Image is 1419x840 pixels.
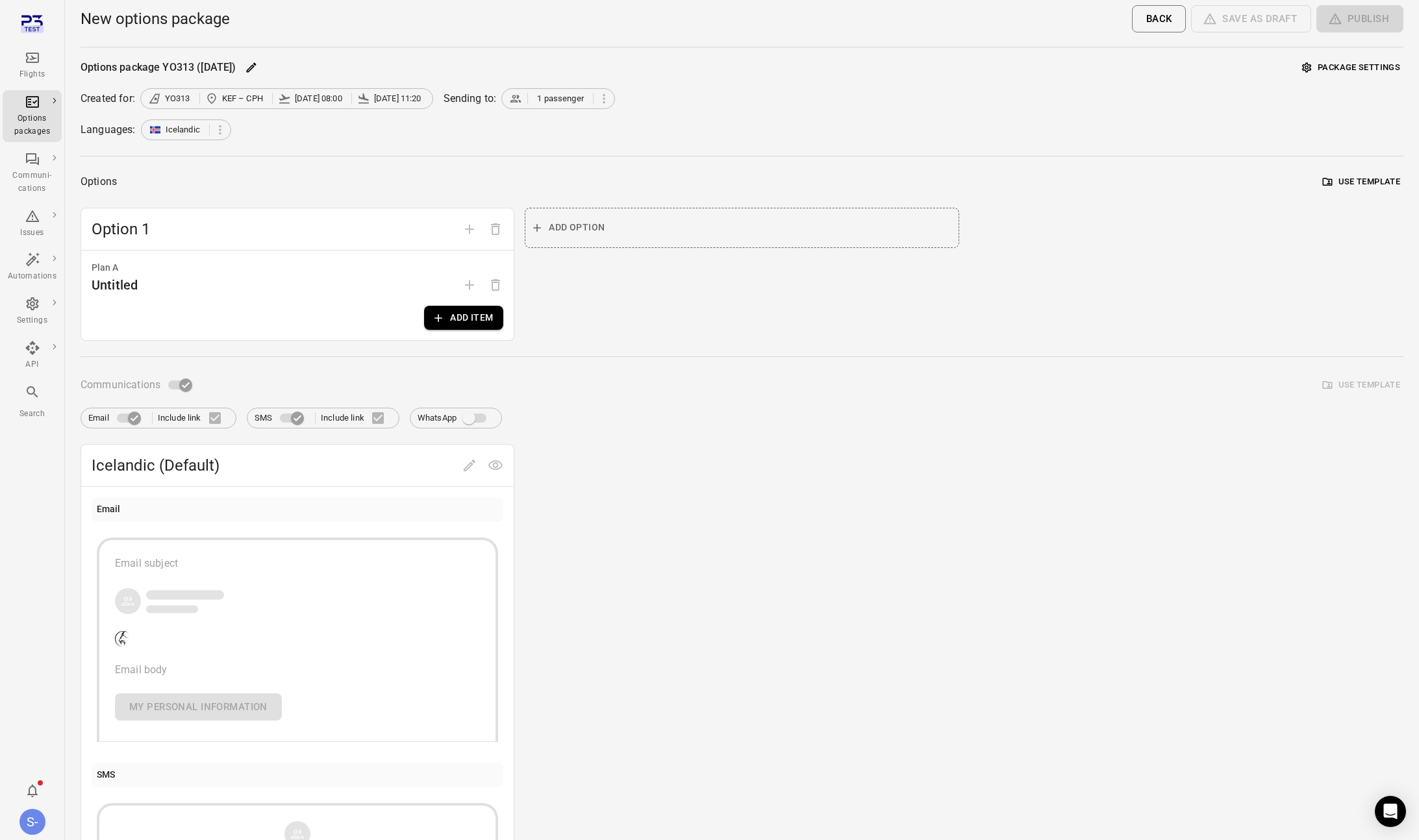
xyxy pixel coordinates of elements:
[3,292,62,331] a: Settings
[97,768,115,782] div: SMS
[418,406,494,430] label: WhatsApp
[483,278,509,291] span: Options need to have at least one plan
[19,778,45,804] button: Notifications
[19,809,45,835] div: S-
[8,408,57,421] div: Search
[8,358,57,371] div: API
[483,222,509,234] span: Delete option
[8,227,57,240] div: Issues
[457,278,483,291] span: Add plan
[81,91,135,106] div: Created for:
[537,92,584,105] span: 1 passenger
[3,90,62,142] a: Options packages
[1132,5,1187,32] button: Back
[321,404,392,432] label: Include link
[457,222,483,234] span: Add option
[97,502,121,517] div: Email
[88,406,147,430] label: Email
[3,204,62,243] a: Issues
[81,8,230,29] h1: New options package
[222,92,263,105] span: KEF – CPH
[483,458,509,471] span: Preview
[255,406,310,430] label: SMS
[81,122,136,138] div: Languages:
[141,119,231,140] div: Icelandic
[165,92,190,105] span: YO313
[424,306,503,330] button: Add item
[374,92,421,105] span: [DATE] 11:20
[457,458,483,471] span: Edit
[92,455,457,476] span: Icelandic (Default)
[242,58,261,77] button: Edit
[3,46,62,85] a: Flights
[166,123,200,136] span: Icelandic
[3,380,62,424] button: Search
[8,270,57,283] div: Automations
[81,173,117,191] div: Options
[8,112,57,138] div: Options packages
[158,404,229,432] label: Include link
[444,91,497,106] div: Sending to:
[3,147,62,199] a: Communi-cations
[92,219,457,240] span: Option 1
[81,60,236,75] div: Options package YO313 ([DATE])
[501,88,615,109] div: 1 passenger
[8,314,57,327] div: Settings
[8,169,57,195] div: Communi-cations
[14,804,51,840] button: Sólberg - AviLabs
[3,248,62,287] a: Automations
[1375,796,1406,827] div: Open Intercom Messenger
[81,376,160,394] span: Communications
[92,275,138,295] div: Untitled
[8,68,57,81] div: Flights
[3,336,62,375] a: API
[1320,172,1403,192] button: Use template
[92,261,503,275] div: Plan A
[1299,58,1403,78] button: Package settings
[295,92,342,105] span: [DATE] 08:00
